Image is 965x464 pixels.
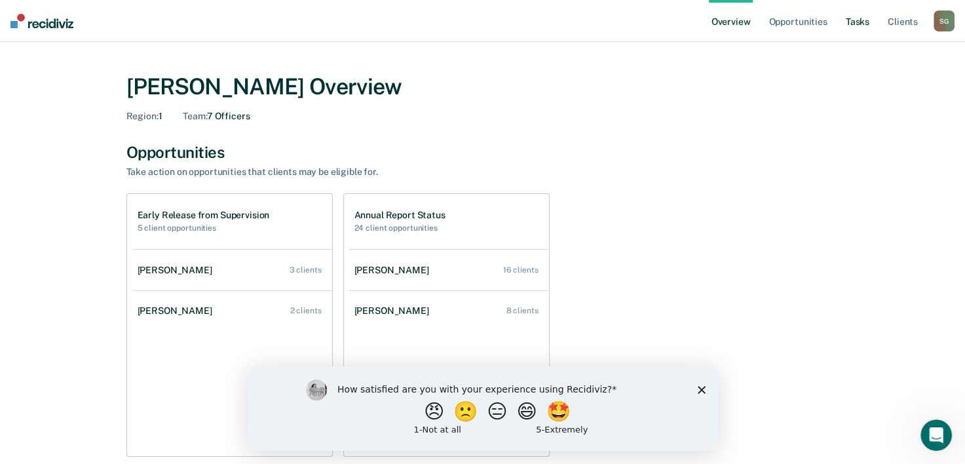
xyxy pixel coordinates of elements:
div: S G [934,10,955,31]
div: [PERSON_NAME] [354,305,434,317]
h1: Early Release from Supervision [138,210,270,221]
div: 3 clients [290,265,322,275]
a: [PERSON_NAME] 2 clients [132,292,332,330]
h2: 5 client opportunities [138,223,270,233]
div: 16 clients [503,265,539,275]
div: 8 clients [506,306,539,315]
span: Region : [126,111,159,121]
div: Take action on opportunities that clients may be eligible for. [126,166,585,178]
a: [PERSON_NAME] 8 clients [349,292,549,330]
div: 1 [126,111,162,122]
div: [PERSON_NAME] Overview [126,73,839,100]
iframe: Intercom live chat [920,419,952,451]
div: [PERSON_NAME] [138,305,218,317]
span: Team : [183,111,206,121]
h1: Annual Report Status [354,210,445,221]
button: SG [934,10,955,31]
div: [PERSON_NAME] [138,265,218,276]
div: Opportunities [126,143,839,162]
a: [PERSON_NAME] 3 clients [132,252,332,289]
div: 2 clients [290,306,322,315]
img: Recidiviz [10,14,73,28]
div: [PERSON_NAME] [354,265,434,276]
div: 7 Officers [183,111,250,122]
h2: 24 client opportunities [354,223,445,233]
a: [PERSON_NAME] 16 clients [349,252,549,289]
iframe: Survey by Kim from Recidiviz [248,366,717,451]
